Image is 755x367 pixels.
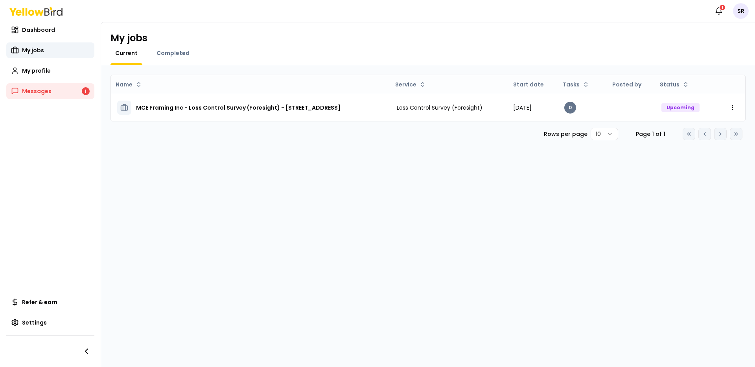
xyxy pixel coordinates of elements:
[22,67,51,75] span: My profile
[6,83,94,99] a: Messages1
[563,81,580,88] span: Tasks
[6,315,94,330] a: Settings
[116,81,133,88] span: Name
[544,130,587,138] p: Rows per page
[22,87,52,95] span: Messages
[733,3,749,19] span: SR
[392,78,429,91] button: Service
[661,103,700,112] div: Upcoming
[22,46,44,54] span: My jobs
[110,49,142,57] a: Current
[82,87,90,95] div: 1
[22,26,55,34] span: Dashboard
[136,101,341,115] h3: MCE Framing Inc - Loss Control Survey (Foresight) - [STREET_ADDRESS]
[507,75,558,94] th: Start date
[157,49,190,57] span: Completed
[564,102,576,114] div: 0
[6,294,94,310] a: Refer & earn
[606,75,656,94] th: Posted by
[711,3,727,19] button: 1
[657,78,692,91] button: Status
[395,81,416,88] span: Service
[22,319,47,327] span: Settings
[560,78,592,91] button: Tasks
[112,78,145,91] button: Name
[6,22,94,38] a: Dashboard
[631,130,670,138] div: Page 1 of 1
[719,4,726,11] div: 1
[513,104,532,112] span: [DATE]
[397,104,482,112] span: Loss Control Survey (Foresight)
[22,298,57,306] span: Refer & earn
[110,32,147,44] h1: My jobs
[6,42,94,58] a: My jobs
[115,49,138,57] span: Current
[660,81,679,88] span: Status
[152,49,194,57] a: Completed
[6,63,94,79] a: My profile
